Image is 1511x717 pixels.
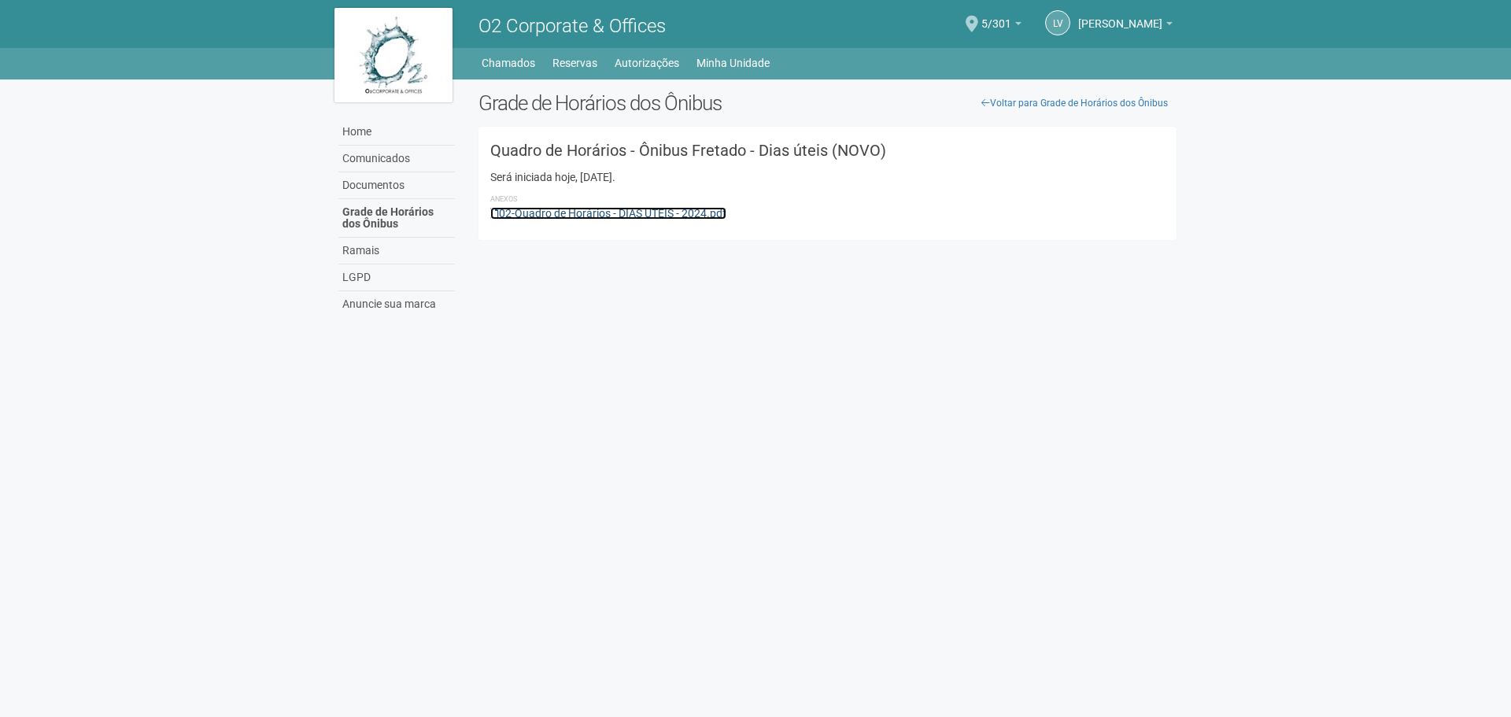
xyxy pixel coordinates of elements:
a: Autorizações [615,52,679,74]
li: Anexos [490,192,1165,206]
a: Grade de Horários dos Ônibus [338,199,455,238]
h3: Quadro de Horários - Ônibus Fretado - Dias úteis (NOVO) [490,142,1165,158]
a: LV [1045,10,1070,35]
a: Anuncie sua marca [338,291,455,317]
a: Reservas [552,52,597,74]
h2: Grade de Horários dos Ônibus [478,91,1177,115]
a: 5/301 [981,20,1021,32]
a: LGPD [338,264,455,291]
a: Minha Unidade [696,52,770,74]
div: Será iniciada hoje, [DATE]. [490,170,1165,184]
span: Luis Vasconcelos Porto Fernandes [1078,2,1162,30]
a: Comunicados [338,146,455,172]
span: O2 Corporate & Offices [478,15,666,37]
a: Documentos [338,172,455,199]
a: 02-Quadro de Horários - DIAS ÚTEIS - 2024.pdf [490,207,726,220]
a: Voltar para Grade de Horários dos Ônibus [973,91,1177,115]
img: logo.jpg [334,8,453,102]
a: Home [338,119,455,146]
a: [PERSON_NAME] [1078,20,1173,32]
a: Chamados [482,52,535,74]
span: 5/301 [981,2,1011,30]
a: Ramais [338,238,455,264]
